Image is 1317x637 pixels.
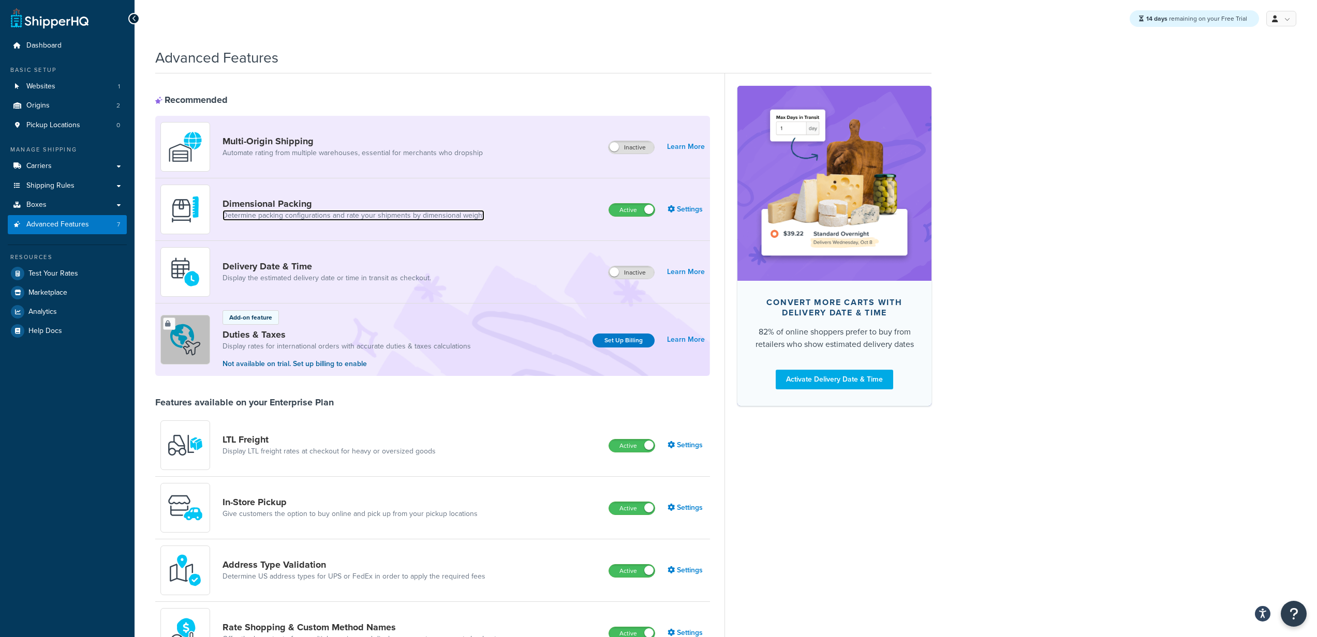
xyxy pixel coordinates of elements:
[223,329,471,340] a: Duties & Taxes
[8,264,127,283] a: Test Your Rates
[155,48,278,68] h1: Advanced Features
[223,341,471,352] a: Display rates for international orders with accurate duties & taxes calculations
[8,283,127,302] a: Marketplace
[167,191,203,228] img: DTVBYsAAAAAASUVORK5CYII=
[609,502,655,514] label: Active
[223,358,471,370] p: Not available on trial. Set up billing to enable
[754,326,915,351] div: 82% of online shoppers prefer to buy from retailers who show estimated delivery dates
[8,302,127,321] a: Analytics
[223,559,485,570] a: Address Type Validation
[223,509,478,519] a: Give customers the option to buy online and pick up from your pickup locations
[668,438,705,452] a: Settings
[8,322,127,340] a: Help Docs
[26,220,89,229] span: Advanced Features
[593,333,655,347] a: Set Up Billing
[8,77,127,96] a: Websites1
[8,145,127,154] div: Manage Shipping
[26,82,55,91] span: Websites
[223,434,436,445] a: LTL Freight
[8,176,127,195] a: Shipping Rules
[8,77,127,96] li: Websites
[8,96,127,115] li: Origins
[223,210,484,221] a: Determine packing configurations and rate your shipments by dimensional weight
[1146,14,1247,23] span: remaining on your Free Trial
[223,135,483,147] a: Multi-Origin Shipping
[167,129,203,165] img: WatD5o0RtDAAAAAElFTkSuQmCC
[26,162,52,171] span: Carriers
[223,496,478,508] a: In-Store Pickup
[223,571,485,582] a: Determine US address types for UPS or FedEx in order to apply the required fees
[223,273,431,283] a: Display the estimated delivery date or time in transit as checkout.
[8,66,127,74] div: Basic Setup
[667,265,705,279] a: Learn More
[155,397,334,408] div: Features available on your Enterprise Plan
[26,121,80,130] span: Pickup Locations
[167,254,203,290] img: gfkeb5ejjkALwAAAABJRU5ErkJggg==
[8,116,127,135] a: Pickup Locations0
[609,266,654,279] label: Inactive
[26,41,62,50] span: Dashboard
[167,427,203,463] img: y79ZsPf0fXUFUhFXDzUgf+ktZg5F2+ohG75+v3d2s1D9TjoU8PiyCIluIjV41seZevKCRuEjTPPOKHJsQcmKCXGdfprl3L4q7...
[8,116,127,135] li: Pickup Locations
[609,204,655,216] label: Active
[1281,601,1307,627] button: Open Resource Center
[28,289,67,297] span: Marketplace
[116,101,120,110] span: 2
[26,201,47,209] span: Boxes
[754,297,915,318] div: Convert more carts with delivery date & time
[26,181,75,190] span: Shipping Rules
[167,490,203,526] img: wfgcfpwTIucLEAAAAASUVORK5CYII=
[155,94,228,105] div: Recommended
[609,565,655,577] label: Active
[28,327,62,336] span: Help Docs
[668,202,705,217] a: Settings
[1146,14,1167,23] strong: 14 days
[223,621,496,633] a: Rate Shopping & Custom Method Names
[667,140,705,154] a: Learn More
[667,332,705,347] a: Learn More
[28,269,78,278] span: Test Your Rates
[668,563,705,578] a: Settings
[167,552,203,588] img: kIG8fy0lQAAAABJRU5ErkJggg==
[8,215,127,234] li: Advanced Features
[8,253,127,262] div: Resources
[8,36,127,55] a: Dashboard
[117,220,120,229] span: 7
[753,101,916,265] img: feature-image-ddt-36eae7f7280da8017bfb280eaccd9c446f90b1fe08728e4019434db127062ab4.png
[223,261,431,272] a: Delivery Date & Time
[223,148,483,158] a: Automate rating from multiple warehouses, essential for merchants who dropship
[26,101,50,110] span: Origins
[229,313,272,322] p: Add-on feature
[609,439,655,452] label: Active
[28,308,57,316] span: Analytics
[223,198,484,209] a: Dimensional Packing
[223,446,436,457] a: Display LTL freight rates at checkout for heavy or oversized goods
[116,121,120,130] span: 0
[609,141,654,154] label: Inactive
[8,195,127,215] a: Boxes
[8,96,127,115] a: Origins2
[118,82,120,91] span: 1
[668,501,705,515] a: Settings
[776,370,893,389] a: Activate Delivery Date & Time
[8,157,127,176] a: Carriers
[8,215,127,234] a: Advanced Features7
